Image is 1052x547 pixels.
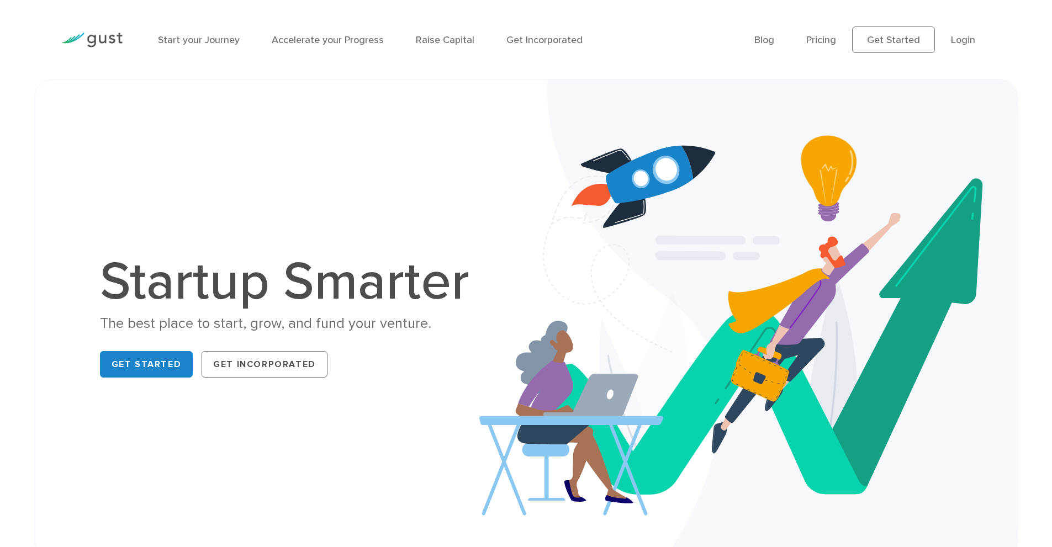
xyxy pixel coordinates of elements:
[754,34,774,46] a: Blog
[852,26,935,53] a: Get Started
[100,256,481,309] h1: Startup Smarter
[806,34,836,46] a: Pricing
[951,34,975,46] a: Login
[506,34,583,46] a: Get Incorporated
[272,34,384,46] a: Accelerate your Progress
[100,351,193,378] a: Get Started
[61,33,123,47] img: Gust Logo
[100,314,481,333] div: The best place to start, grow, and fund your venture.
[158,34,240,46] a: Start your Journey
[202,351,327,378] a: Get Incorporated
[416,34,474,46] a: Raise Capital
